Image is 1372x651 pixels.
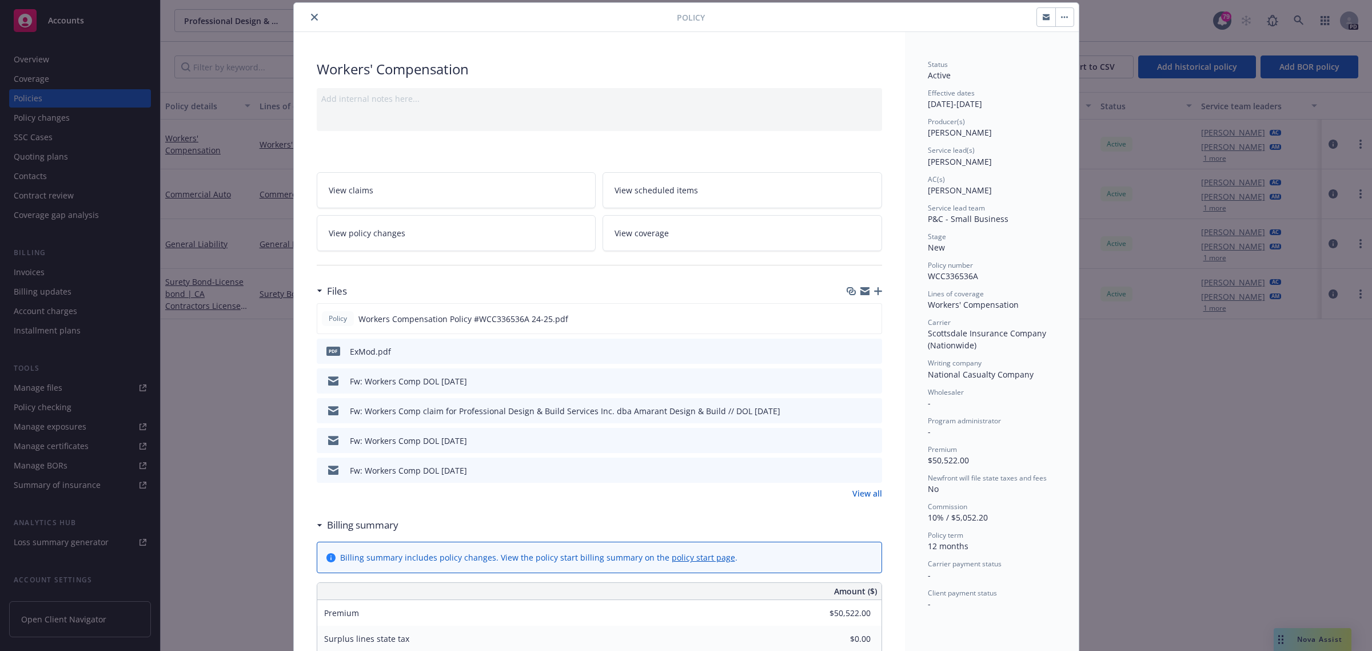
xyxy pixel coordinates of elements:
[928,299,1056,311] div: Workers' Compensation
[327,284,347,299] h3: Files
[321,93,878,105] div: Add internal notes here...
[928,473,1047,483] span: Newfront will file state taxes and fees
[849,375,858,387] button: download file
[867,435,878,447] button: preview file
[350,375,467,387] div: Fw: Workers Comp DOL [DATE]
[803,630,878,648] input: 0.00
[317,284,347,299] div: Files
[350,346,391,358] div: ExMod.pdf
[928,289,984,299] span: Lines of coverage
[358,313,568,325] span: Workers Compensation Policy #WCC336536A 24-25.pdf
[928,88,1056,110] div: [DATE] - [DATE]
[867,465,878,477] button: preview file
[603,215,882,251] a: View coverage
[928,530,963,540] span: Policy term
[928,328,1048,351] span: Scottsdale Insurance Company (Nationwide)
[928,483,939,494] span: No
[324,608,359,618] span: Premium
[928,242,945,253] span: New
[928,426,931,437] span: -
[672,552,735,563] a: policy start page
[928,70,951,81] span: Active
[928,156,992,167] span: [PERSON_NAME]
[350,405,780,417] div: Fw: Workers Comp claim for Professional Design & Build Services Inc. dba Amarant Design & Build /...
[329,227,405,239] span: View policy changes
[928,260,973,270] span: Policy number
[327,518,398,533] h3: Billing summary
[867,346,878,358] button: preview file
[615,227,669,239] span: View coverage
[324,633,409,644] span: Surplus lines state tax
[928,358,982,368] span: Writing company
[317,172,596,208] a: View claims
[340,551,737,563] div: Billing summary includes policy changes. View the policy start billing summary on the .
[326,313,349,324] span: Policy
[928,203,985,213] span: Service lead team
[867,375,878,387] button: preview file
[677,11,705,23] span: Policy
[317,518,398,533] div: Billing summary
[867,313,877,325] button: preview file
[849,346,858,358] button: download file
[928,570,931,581] span: -
[928,512,988,523] span: 10% / $5,052.20
[852,487,882,499] a: View all
[928,588,997,598] span: Client payment status
[317,59,882,79] div: Workers' Compensation
[928,127,992,138] span: [PERSON_NAME]
[603,172,882,208] a: View scheduled items
[834,585,877,597] span: Amount ($)
[928,317,951,327] span: Carrier
[350,435,467,447] div: Fw: Workers Comp DOL [DATE]
[928,117,965,126] span: Producer(s)
[928,145,975,155] span: Service lead(s)
[848,313,857,325] button: download file
[849,465,858,477] button: download file
[326,347,340,355] span: pdf
[615,184,698,196] span: View scheduled items
[308,10,321,24] button: close
[928,271,978,281] span: WCC336536A
[803,605,878,622] input: 0.00
[317,215,596,251] a: View policy changes
[350,465,467,477] div: Fw: Workers Comp DOL [DATE]
[928,502,967,511] span: Commission
[928,598,931,609] span: -
[928,213,1008,224] span: P&C - Small Business
[928,444,957,454] span: Premium
[928,398,931,408] span: -
[928,455,969,466] span: $50,522.00
[928,387,964,397] span: Wholesaler
[928,88,975,98] span: Effective dates
[867,405,878,417] button: preview file
[928,174,945,184] span: AC(s)
[928,416,1001,426] span: Program administrator
[928,559,1002,569] span: Carrier payment status
[928,541,968,551] span: 12 months
[928,369,1034,380] span: National Casualty Company
[928,232,946,241] span: Stage
[928,59,948,69] span: Status
[928,185,992,196] span: [PERSON_NAME]
[849,405,858,417] button: download file
[329,184,373,196] span: View claims
[849,435,858,447] button: download file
